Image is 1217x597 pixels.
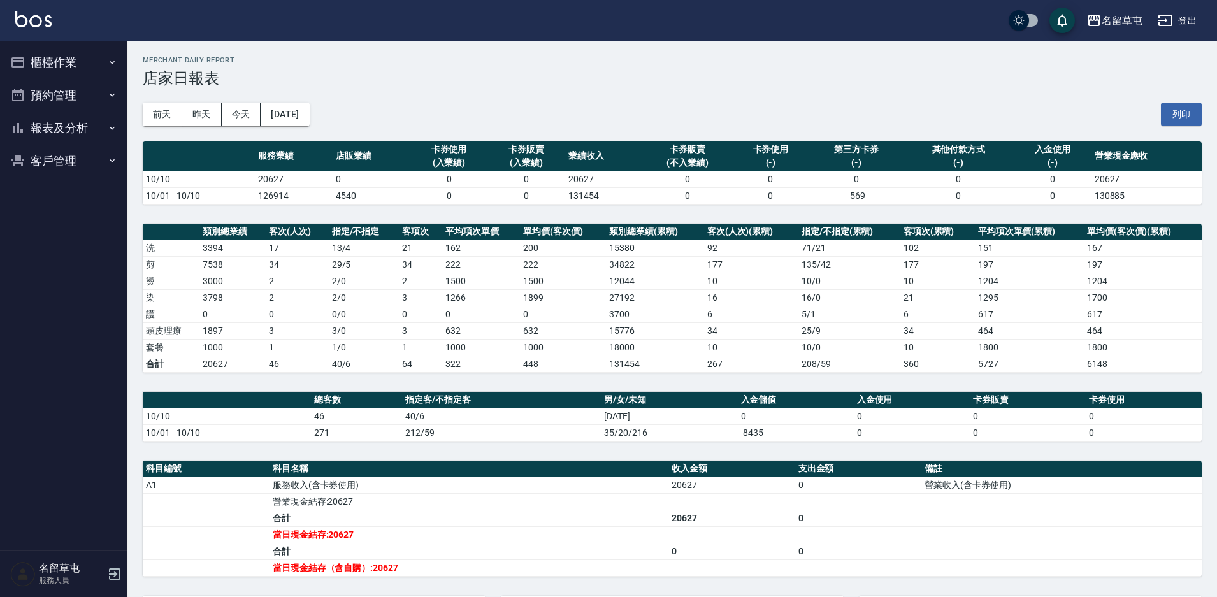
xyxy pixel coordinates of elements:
td: 0 [970,408,1086,424]
td: 3394 [199,240,266,256]
td: 197 [975,256,1084,273]
button: [DATE] [261,103,309,126]
td: 0 [410,187,488,204]
td: 2 [266,273,329,289]
td: 3798 [199,289,266,306]
th: 入金儲值 [738,392,854,408]
button: 客戶管理 [5,145,122,178]
p: 服務人員 [39,575,104,586]
th: 客項次 [399,224,442,240]
td: 2 / 0 [329,273,400,289]
div: 卡券使用 [735,143,807,156]
td: 3700 [606,306,703,322]
td: 0 [1014,171,1091,187]
td: 1 / 0 [329,339,400,356]
td: 0 [487,187,565,204]
td: 0 [738,408,854,424]
td: 0 [904,171,1014,187]
td: 10 [704,339,798,356]
td: 35/20/216 [601,424,738,441]
td: 0 [1014,187,1091,204]
div: 第三方卡券 [812,143,900,156]
div: 名留草屯 [1102,13,1142,29]
td: 6 [704,306,798,322]
button: 預約管理 [5,79,122,112]
td: 64 [399,356,442,372]
td: 1800 [975,339,1084,356]
h5: 名留草屯 [39,562,104,575]
td: 0 [520,306,606,322]
div: 卡券使用 [414,143,485,156]
td: 20627 [668,477,795,493]
td: 1700 [1084,289,1202,306]
div: (-) [1017,156,1088,169]
td: 208/59 [798,356,900,372]
td: 10/10 [143,171,255,187]
th: 單均價(客次價)(累積) [1084,224,1202,240]
td: 服務收入(含卡券使用) [270,477,668,493]
td: 1899 [520,289,606,306]
td: 16 [704,289,798,306]
th: 單均價(客次價) [520,224,606,240]
button: 報表及分析 [5,111,122,145]
td: 0 [1086,424,1202,441]
td: 3 [399,289,442,306]
td: 1500 [442,273,520,289]
div: (入業績) [491,156,562,169]
th: 客次(人次) [266,224,329,240]
th: 指定客/不指定客 [402,392,601,408]
td: 6 [900,306,975,322]
td: 0 [333,171,410,187]
td: 197 [1084,256,1202,273]
td: 34 [266,256,329,273]
td: 21 [900,289,975,306]
td: 0 [795,510,922,526]
td: 2 [399,273,442,289]
table: a dense table [143,224,1202,373]
td: 632 [520,322,606,339]
td: 0 [970,424,1086,441]
table: a dense table [143,141,1202,205]
td: 222 [442,256,520,273]
h3: 店家日報表 [143,69,1202,87]
td: 5 / 1 [798,306,900,322]
td: 洗 [143,240,199,256]
td: 15776 [606,322,703,339]
td: 1000 [199,339,266,356]
td: 15380 [606,240,703,256]
td: 合計 [270,543,668,559]
th: 卡券使用 [1086,392,1202,408]
td: 20627 [255,171,333,187]
td: 染 [143,289,199,306]
td: 130885 [1091,187,1202,204]
td: 6148 [1084,356,1202,372]
td: 3000 [199,273,266,289]
td: 151 [975,240,1084,256]
td: -569 [809,187,903,204]
th: 卡券販賣 [970,392,1086,408]
td: [DATE] [601,408,738,424]
td: 10/01 - 10/10 [143,424,311,441]
td: 0 [809,171,903,187]
td: 7538 [199,256,266,273]
td: 0 [442,306,520,322]
td: 13 / 4 [329,240,400,256]
td: 29 / 5 [329,256,400,273]
td: 1295 [975,289,1084,306]
td: 360 [900,356,975,372]
button: 前天 [143,103,182,126]
td: 燙 [143,273,199,289]
td: 0 [854,408,970,424]
td: 0 [410,171,488,187]
div: 卡券販賣 [646,143,729,156]
th: 備註 [921,461,1202,477]
td: 464 [975,322,1084,339]
td: 0 / 0 [329,306,400,322]
td: 27192 [606,289,703,306]
td: 25 / 9 [798,322,900,339]
div: (-) [812,156,900,169]
td: 46 [311,408,402,424]
td: 10 [900,273,975,289]
td: 131454 [565,187,643,204]
td: 3 [266,322,329,339]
